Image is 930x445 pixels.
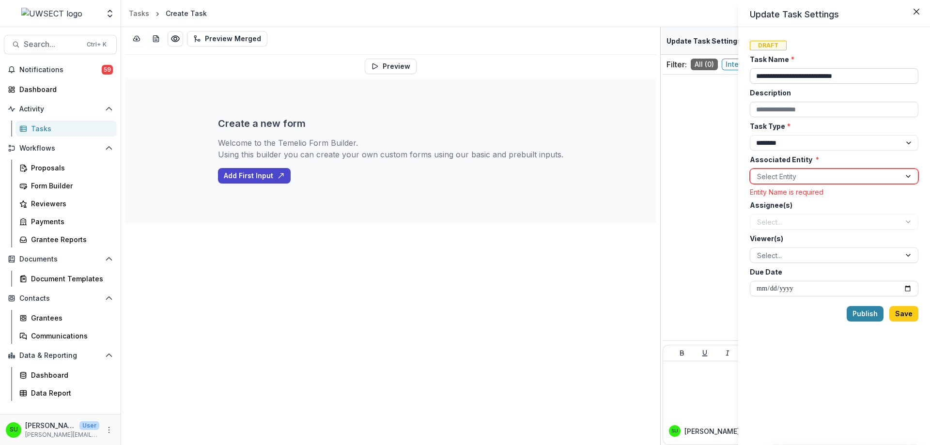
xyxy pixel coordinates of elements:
label: Description [750,88,913,98]
label: Task Name [750,54,913,64]
label: Viewer(s) [750,233,913,244]
button: Publish [847,306,883,322]
label: Due Date [750,267,913,277]
label: Task Type [750,121,913,131]
div: Entity Name is required [750,188,918,196]
button: Save [889,306,918,322]
label: Associated Entity [750,154,913,165]
label: Assignee(s) [750,200,913,210]
button: Close [909,4,924,19]
span: Draft [750,41,787,50]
